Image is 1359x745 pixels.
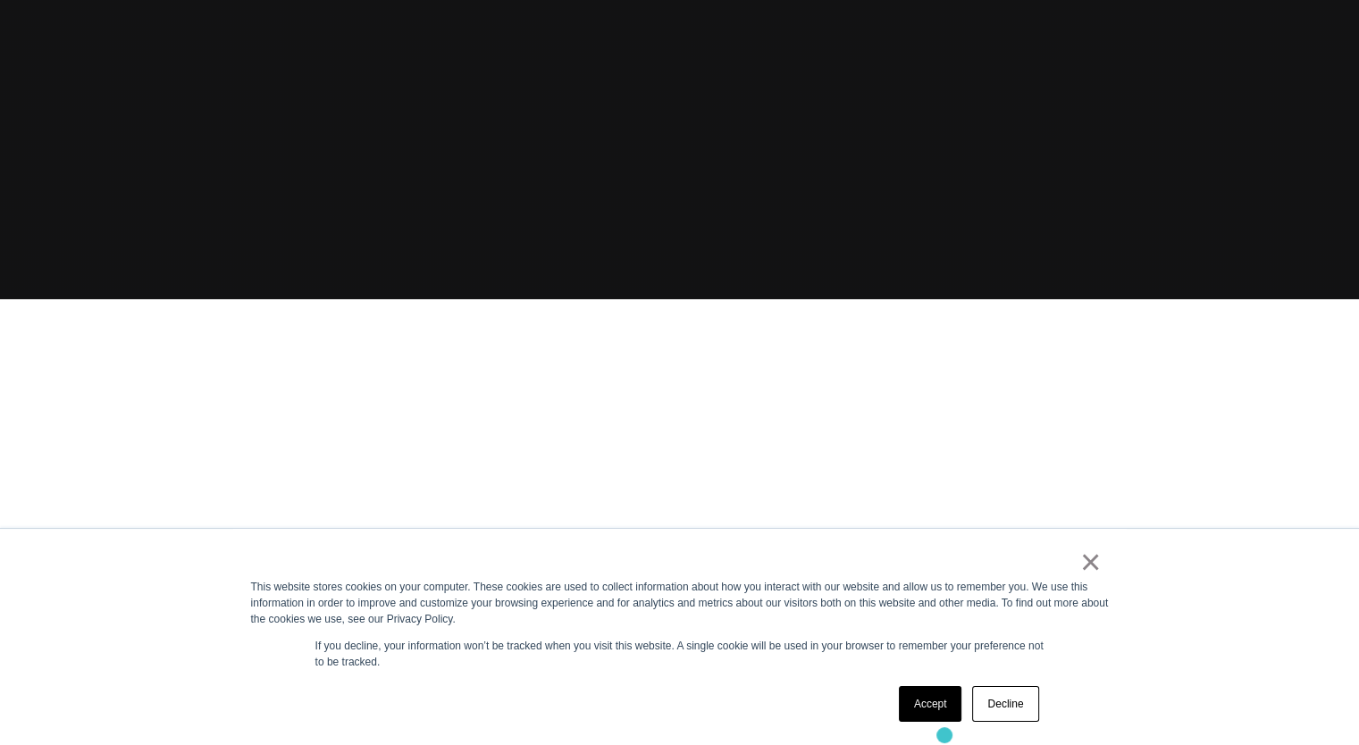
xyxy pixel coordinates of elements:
[299,522,315,590] span: ,
[71,522,283,590] a: Creative
[553,522,827,590] a: Commerce
[533,522,549,590] span: ,
[319,522,517,590] a: Content
[251,579,1109,627] div: This website stores cookies on your computer. These cookies are used to collect information about...
[972,686,1038,722] a: Decline
[1080,554,1102,570] a: ×
[315,638,1044,670] p: If you decline, your information won’t be tracked when you visit this website. A single cookie wi...
[899,686,962,722] a: Accept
